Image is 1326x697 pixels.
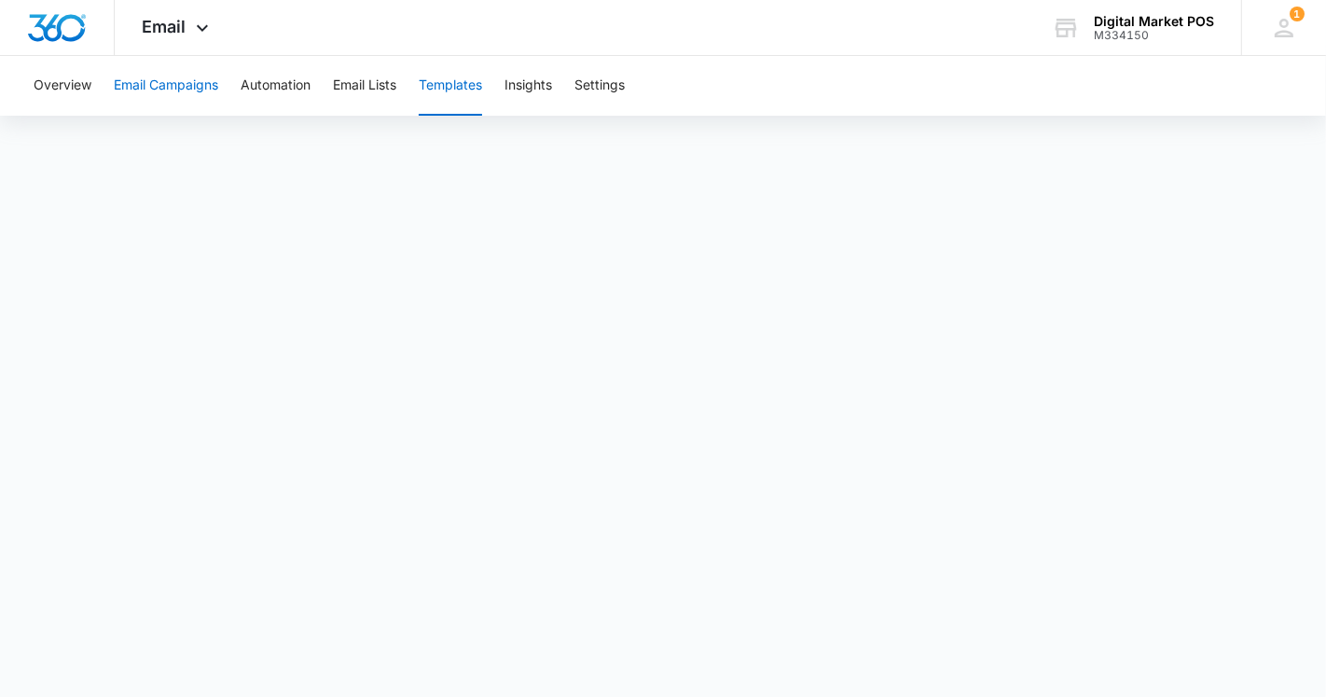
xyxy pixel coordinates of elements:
[1290,7,1305,21] span: 1
[504,56,552,116] button: Insights
[1094,29,1214,42] div: account id
[1094,14,1214,29] div: account name
[114,56,218,116] button: Email Campaigns
[143,17,186,36] span: Email
[419,56,482,116] button: Templates
[574,56,625,116] button: Settings
[34,56,91,116] button: Overview
[241,56,311,116] button: Automation
[333,56,396,116] button: Email Lists
[1290,7,1305,21] div: notifications count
